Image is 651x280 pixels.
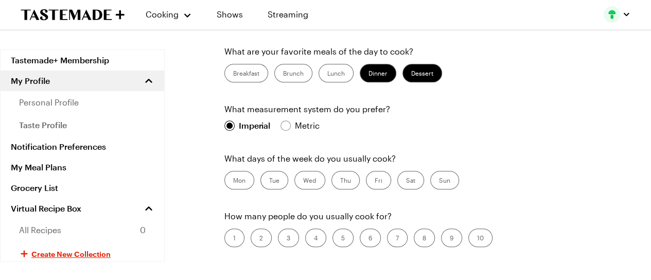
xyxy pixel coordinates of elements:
a: Virtual Recipe Box [1,198,164,219]
span: All Recipes [19,224,61,236]
a: To Tastemade Home Page [21,9,125,21]
button: Create New Collection [1,241,164,266]
label: 8 [414,229,435,247]
label: Tue [260,171,288,189]
span: Virtual Recipe Box [11,203,81,214]
span: Imperial [239,119,271,132]
a: personal profile [1,91,164,114]
a: taste profile [1,114,164,136]
label: Wed [294,171,325,189]
p: How many people do you usually cook for? [224,210,610,222]
img: Profile picture [604,6,620,23]
p: What are your favorite meals of the day to cook? [224,45,610,58]
label: Lunch [319,64,354,82]
label: Sat [397,171,424,189]
span: personal profile [19,96,79,109]
span: Cooking [146,9,179,19]
span: 0 [140,224,146,236]
a: All Recipes0 [1,219,164,241]
span: Create New Collection [31,249,111,259]
label: 9 [441,229,462,247]
label: Sun [430,171,459,189]
button: Profile picture [604,6,630,23]
a: My Meal Plans [1,157,164,178]
a: Grocery List [1,178,164,198]
div: Imperial Metric [224,119,319,132]
span: Metric [295,119,320,132]
label: Dinner [360,64,396,82]
label: 4 [305,229,326,247]
a: Tastemade+ Membership [1,50,164,71]
label: 6 [360,229,381,247]
label: Fri [366,171,391,189]
label: Brunch [274,64,312,82]
p: What days of the week do you usually cook? [224,152,610,165]
a: Notification Preferences [1,136,164,157]
span: My Profile [11,76,50,86]
label: 5 [332,229,354,247]
label: Breakfast [224,64,268,82]
button: Cooking [145,2,192,27]
div: Imperial [239,119,270,132]
label: Dessert [402,64,442,82]
label: Thu [331,171,360,189]
div: Metric [295,119,319,132]
button: My Profile [1,71,164,91]
p: What measurement system do you prefer? [224,103,610,115]
label: 10 [468,229,492,247]
label: 1 [224,229,244,247]
label: 7 [387,229,408,247]
span: taste profile [19,119,67,131]
label: 2 [251,229,272,247]
label: Mon [224,171,254,189]
label: 3 [278,229,299,247]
